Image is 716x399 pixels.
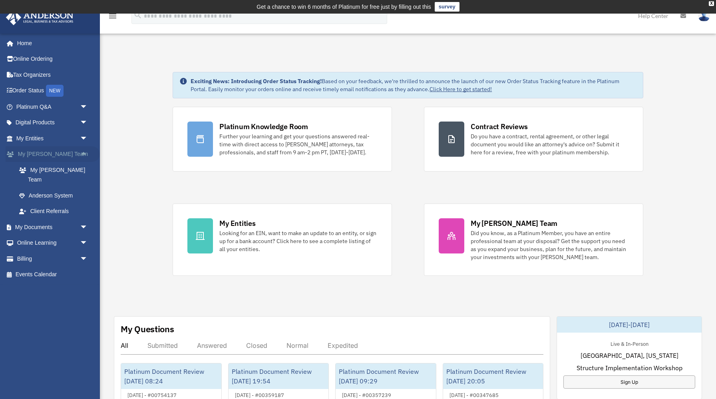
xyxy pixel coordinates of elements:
[80,146,96,163] span: arrow_drop_up
[430,86,492,93] a: Click Here to get started!
[6,130,100,146] a: My Entitiesarrow_drop_down
[219,229,377,253] div: Looking for an EIN, want to make an update to an entity, or sign up for a bank account? Click her...
[80,115,96,131] span: arrow_drop_down
[257,2,431,12] div: Get a chance to win 6 months of Platinum for free just by filling out this
[709,1,714,6] div: close
[435,2,459,12] a: survey
[4,10,76,25] img: Anderson Advisors Platinum Portal
[6,51,100,67] a: Online Ordering
[443,390,505,399] div: [DATE] - #00347685
[6,251,100,267] a: Billingarrow_drop_down
[563,375,695,389] a: Sign Up
[80,235,96,251] span: arrow_drop_down
[191,78,322,85] strong: Exciting News: Introducing Order Status Tracking!
[6,83,100,99] a: Order StatusNEW
[443,363,543,389] div: Platinum Document Review [DATE] 20:05
[121,363,221,389] div: Platinum Document Review [DATE] 08:24
[604,339,655,347] div: Live & In-Person
[121,323,174,335] div: My Questions
[197,341,227,349] div: Answered
[11,203,100,219] a: Client Referrals
[336,363,436,389] div: Platinum Document Review [DATE] 09:29
[577,363,682,373] span: Structure Implementation Workshop
[557,317,702,333] div: [DATE]-[DATE]
[108,14,117,21] a: menu
[471,229,628,261] div: Did you know, as a Platinum Member, you have an entire professional team at your disposal? Get th...
[173,203,392,276] a: My Entities Looking for an EIN, want to make an update to an entity, or sign up for a bank accoun...
[6,67,100,83] a: Tax Organizers
[246,341,267,349] div: Closed
[471,132,628,156] div: Do you have a contract, rental agreement, or other legal document you would like an attorney's ad...
[133,11,142,20] i: search
[46,85,64,97] div: NEW
[6,235,100,251] a: Online Learningarrow_drop_down
[80,130,96,147] span: arrow_drop_down
[6,115,100,131] a: Digital Productsarrow_drop_down
[471,122,528,132] div: Contract Reviews
[80,219,96,235] span: arrow_drop_down
[219,132,377,156] div: Further your learning and get your questions answered real-time with direct access to [PERSON_NAM...
[336,390,398,399] div: [DATE] - #00357239
[6,219,100,235] a: My Documentsarrow_drop_down
[6,99,100,115] a: Platinum Q&Aarrow_drop_down
[121,390,183,399] div: [DATE] - #00754137
[219,122,308,132] div: Platinum Knowledge Room
[80,99,96,115] span: arrow_drop_down
[471,218,557,228] div: My [PERSON_NAME] Team
[80,251,96,267] span: arrow_drop_down
[219,218,255,228] div: My Entities
[6,146,100,162] a: My [PERSON_NAME] Teamarrow_drop_up
[11,162,100,188] a: My [PERSON_NAME] Team
[11,188,100,203] a: Anderson System
[191,77,636,93] div: Based on your feedback, we're thrilled to announce the launch of our new Order Status Tracking fe...
[6,267,100,283] a: Events Calendar
[581,351,678,360] span: [GEOGRAPHIC_DATA], [US_STATE]
[108,11,117,21] i: menu
[6,35,96,51] a: Home
[229,390,290,399] div: [DATE] - #00359187
[229,363,329,389] div: Platinum Document Review [DATE] 19:54
[328,341,358,349] div: Expedited
[424,107,643,172] a: Contract Reviews Do you have a contract, rental agreement, or other legal document you would like...
[424,203,643,276] a: My [PERSON_NAME] Team Did you know, as a Platinum Member, you have an entire professional team at...
[173,107,392,172] a: Platinum Knowledge Room Further your learning and get your questions answered real-time with dire...
[121,341,128,349] div: All
[286,341,308,349] div: Normal
[698,10,710,22] img: User Pic
[147,341,178,349] div: Submitted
